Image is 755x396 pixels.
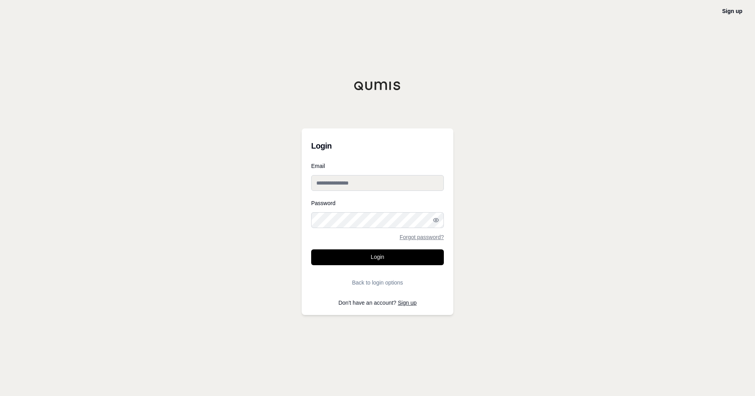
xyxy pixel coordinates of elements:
[311,200,444,206] label: Password
[311,163,444,169] label: Email
[311,275,444,290] button: Back to login options
[722,8,742,14] a: Sign up
[311,138,444,154] h3: Login
[354,81,401,91] img: Qumis
[311,300,444,305] p: Don't have an account?
[311,249,444,265] button: Login
[398,300,417,306] a: Sign up
[400,234,444,240] a: Forgot password?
